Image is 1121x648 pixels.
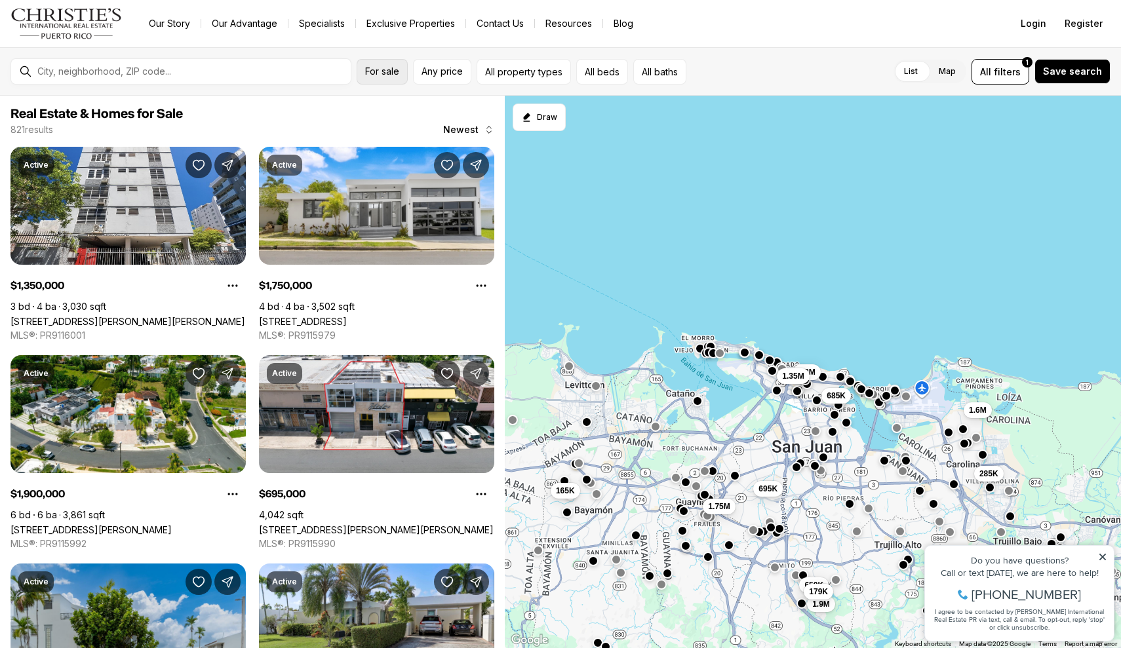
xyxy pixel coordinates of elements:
span: 1.9M [812,599,830,609]
button: 1.9M [807,596,835,612]
button: Share Property [214,360,241,387]
span: filters [994,65,1021,79]
button: 650K [799,577,829,593]
button: Share Property [214,152,241,178]
span: 1.35M [782,371,804,381]
span: Real Estate & Homes for Sale [10,107,183,121]
span: For sale [365,66,399,77]
button: 285K [974,466,1004,482]
p: Active [272,368,297,379]
a: 12-13 Santander St SANTANDER ST, TORRIMAR #12-13, GUAYNABO PR, 00966 [259,316,347,327]
span: 685K [827,391,846,401]
button: Newest [435,117,502,143]
button: Share Property [214,569,241,595]
button: 1.35M [777,368,809,384]
p: 821 results [10,124,53,135]
button: 3.8M [793,364,821,380]
button: 1.6M [964,402,992,418]
a: 85 WILSON STREET #PH-601, SAN JUAN PR, 00907 [10,316,245,327]
button: All property types [477,59,571,85]
span: 3.8M [798,367,816,377]
p: Active [24,160,49,170]
a: Exclusive Properties [356,14,465,33]
button: 179K [804,584,833,600]
img: logo [10,8,123,39]
button: Save Property: 1400 AMERICO MIRANDA AVE [434,360,460,387]
button: Share Property [463,569,489,595]
button: 695K [753,481,783,497]
label: Map [928,60,966,83]
span: Save search [1043,66,1102,77]
label: List [894,60,928,83]
div: Do you have questions? [14,29,189,39]
button: Allfilters1 [972,59,1029,85]
p: Active [24,577,49,587]
button: 685K [821,388,851,404]
button: For sale [357,59,408,85]
span: 285K [979,468,998,479]
span: [PHONE_NUMBER] [54,62,163,75]
span: Newest [443,124,479,135]
button: Save Property: 12-13 Santander St SANTANDER ST, TORRIMAR #12-13 [434,152,460,178]
span: 179K [809,586,828,597]
span: Login [1021,18,1046,29]
button: Contact Us [466,14,534,33]
span: 1 [1026,57,1029,67]
button: Save Property: Calle Malaga E-17 VISTAMAR MARINA ESTE [434,569,460,595]
p: Active [272,577,297,587]
span: All [980,65,991,79]
a: Specialists [288,14,355,33]
button: Login [1013,10,1054,37]
button: Property options [468,273,494,299]
span: 1.6M [969,405,987,415]
span: 165K [556,486,575,496]
div: Call or text [DATE], we are here to help! [14,42,189,51]
button: Save search [1034,59,1111,84]
a: Our Advantage [201,14,288,33]
button: Register [1057,10,1111,37]
button: Start drawing [513,104,566,131]
button: Share Property [463,152,489,178]
span: 1.75M [708,501,730,512]
a: Our Story [138,14,201,33]
button: All beds [576,59,628,85]
span: Any price [422,66,463,77]
button: All baths [633,59,686,85]
button: Save Property: 222 CALLE TURPIAL [186,360,212,387]
button: Property options [220,481,246,507]
a: 222 CALLE TURPIAL, SAN JUAN PR, 00926 [10,524,172,535]
button: 165K [551,483,580,499]
span: 695K [758,484,777,494]
button: Property options [468,481,494,507]
span: 650K [804,580,823,590]
p: Active [24,368,49,379]
span: I agree to be contacted by [PERSON_NAME] International Real Estate PR via text, call & email. To ... [16,81,187,105]
span: Register [1065,18,1103,29]
button: 1.75M [703,499,735,514]
a: Resources [535,14,602,33]
button: Share Property [463,360,489,387]
button: Any price [413,59,471,85]
button: Save Property: 200 BOULEVARD DE LA FUENTE #51 [186,569,212,595]
p: Active [272,160,297,170]
button: Property options [220,273,246,299]
a: 1400 AMERICO MIRANDA AVE, SAN JUAN PR, 00926 [259,524,494,535]
button: Save Property: 85 WILSON STREET #PH-601 [186,152,212,178]
a: Blog [603,14,644,33]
